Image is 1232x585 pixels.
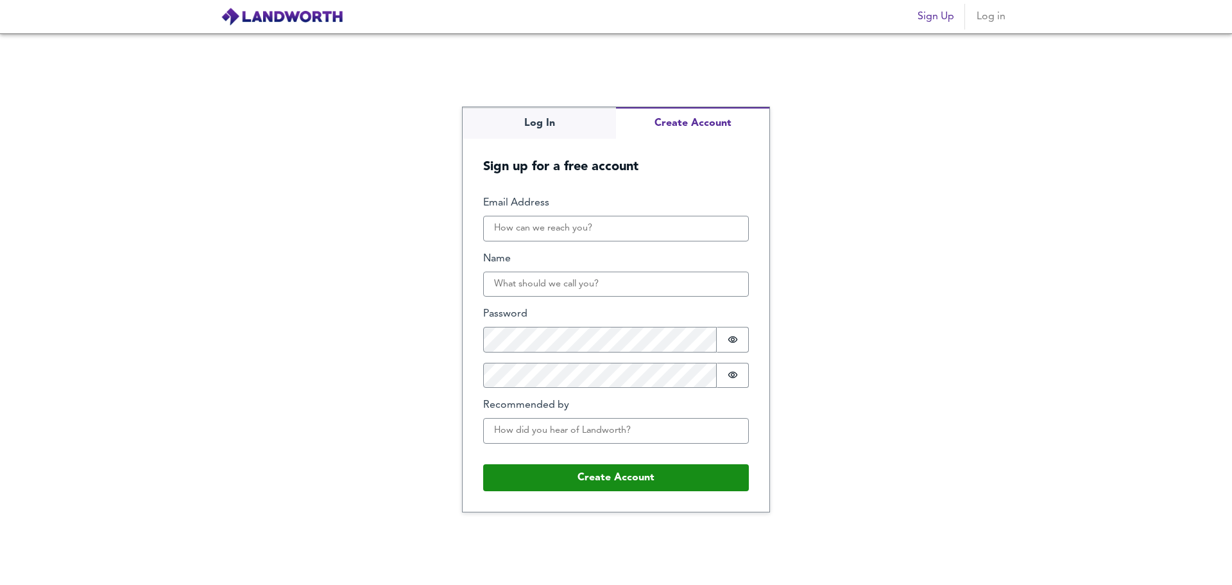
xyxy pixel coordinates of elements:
[483,252,749,266] label: Name
[717,363,749,389] button: Show password
[463,139,769,175] h5: Sign up for a free account
[483,272,749,297] input: What should we call you?
[483,418,749,444] input: How did you hear of Landworth?
[912,4,959,30] button: Sign Up
[717,327,749,353] button: Show password
[483,196,749,211] label: Email Address
[918,8,954,26] span: Sign Up
[221,7,343,26] img: logo
[975,8,1006,26] span: Log in
[483,307,749,322] label: Password
[463,107,616,139] button: Log In
[483,398,749,413] label: Recommended by
[970,4,1011,30] button: Log in
[483,464,749,491] button: Create Account
[483,216,749,241] input: How can we reach you?
[616,107,769,139] button: Create Account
